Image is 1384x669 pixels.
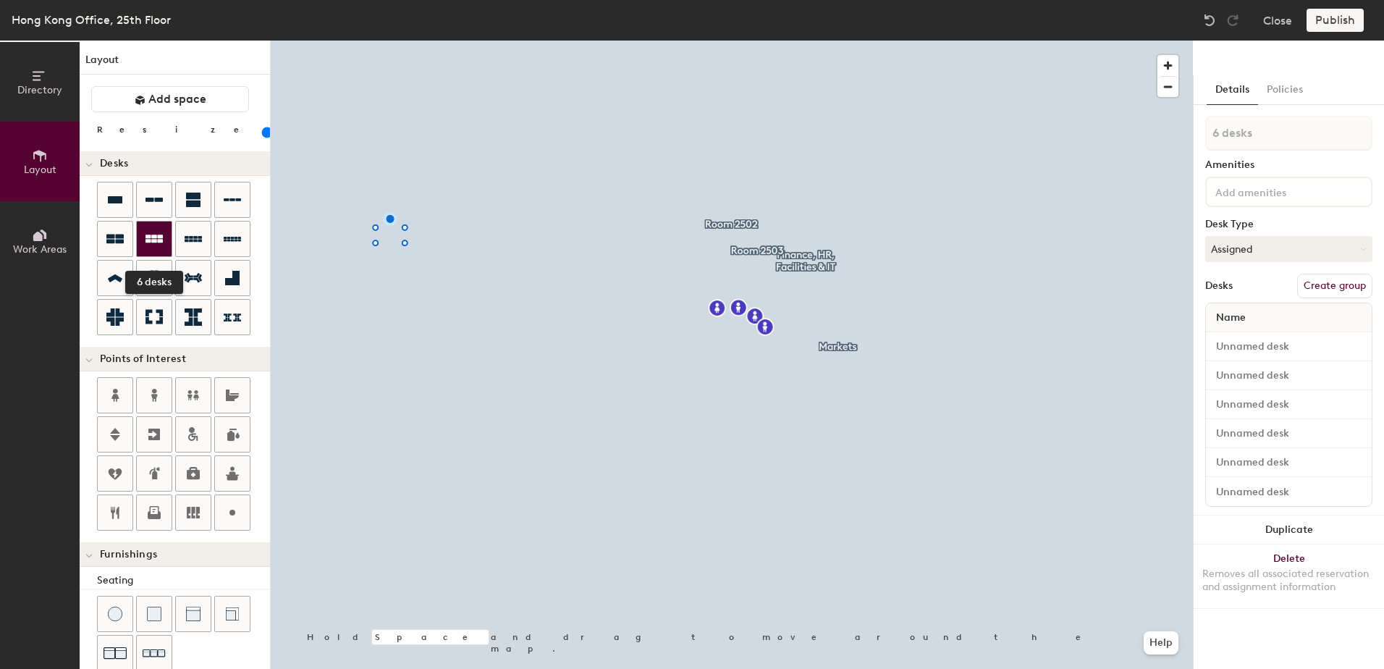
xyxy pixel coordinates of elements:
img: Redo [1225,13,1240,28]
input: Unnamed desk [1209,481,1369,502]
button: Couch (corner) [214,596,250,632]
img: Couch (middle) [186,607,201,621]
button: DeleteRemoves all associated reservation and assignment information [1194,544,1384,608]
input: Add amenities [1212,182,1343,200]
input: Unnamed desk [1209,453,1369,473]
img: Undo [1202,13,1217,28]
button: Close [1263,9,1292,32]
input: Unnamed desk [1209,424,1369,444]
span: Add space [148,92,206,106]
button: Assigned [1205,236,1372,262]
button: Help [1144,631,1178,655]
span: Directory [17,84,62,96]
div: Removes all associated reservation and assignment information [1202,568,1375,594]
h1: Layout [80,52,270,75]
div: Hong Kong Office, 25th Floor [12,11,171,29]
input: Unnamed desk [1209,395,1369,415]
span: Layout [24,164,56,176]
span: Furnishings [100,549,157,560]
button: Duplicate [1194,516,1384,544]
button: 6 desks [136,221,172,257]
div: Seating [97,573,270,589]
span: Name [1209,305,1253,331]
span: Points of Interest [100,353,186,365]
div: Desk Type [1205,219,1372,230]
div: Desks [1205,280,1233,292]
div: Amenities [1205,159,1372,171]
button: Create group [1297,274,1372,298]
img: Couch (x2) [104,641,127,665]
button: Details [1207,75,1258,105]
button: Couch (middle) [175,596,211,632]
input: Unnamed desk [1209,366,1369,386]
img: Couch (x3) [143,642,166,665]
button: Stool [97,596,133,632]
img: Couch (corner) [225,607,240,621]
input: Unnamed desk [1209,337,1369,357]
span: Desks [100,158,128,169]
button: Cushion [136,596,172,632]
button: Add space [91,86,249,112]
div: Resize [97,124,257,135]
button: Policies [1258,75,1312,105]
img: Stool [108,607,122,621]
img: Cushion [147,607,161,621]
span: Work Areas [13,243,67,256]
